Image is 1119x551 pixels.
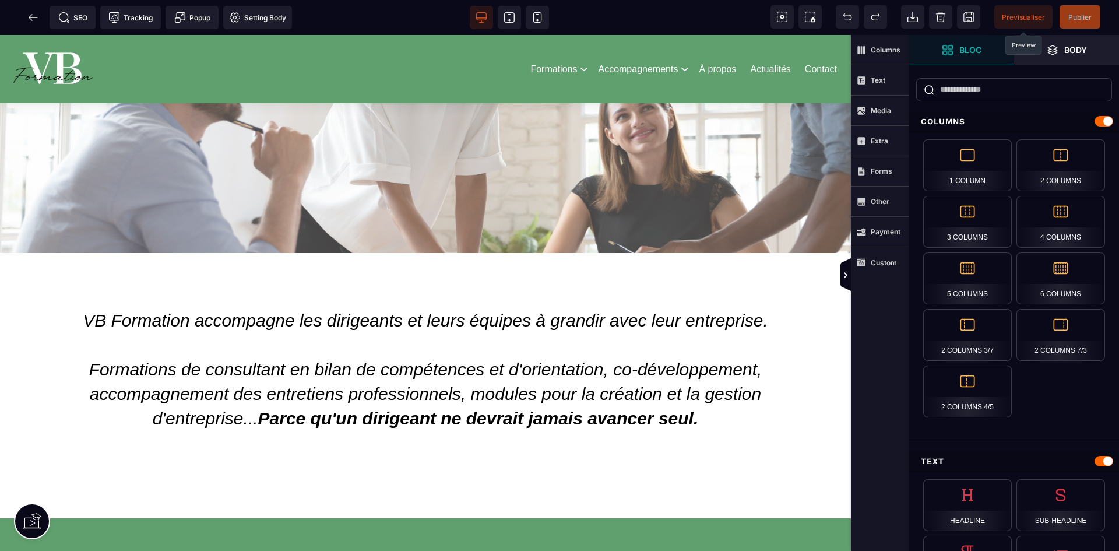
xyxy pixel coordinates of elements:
div: 2 Columns 3/7 [923,309,1012,361]
strong: Forms [871,167,892,176]
strong: Extra [871,136,888,145]
div: 4 Columns [1016,196,1105,248]
div: 2 Columns 4/5 [923,366,1012,417]
div: 2 Columns [1016,139,1105,191]
strong: Custom [871,258,897,267]
a: Actualités [750,27,790,42]
span: Publier [1068,13,1092,22]
div: Text [909,451,1119,472]
a: Formations [530,27,577,42]
div: 6 Columns [1016,252,1105,304]
span: Previsualiser [1002,13,1045,22]
span: Popup [174,12,210,23]
div: 3 Columns [923,196,1012,248]
a: Contact [805,27,837,42]
strong: Bloc [959,45,981,54]
img: 86a4aa658127570b91344bfc39bbf4eb_Blanc_sur_fond_vert.png [10,5,97,63]
i: VB Formation accompagne les dirigeants et leurs équipes à grandir avec leur entreprise. Formation... [83,276,768,393]
span: Setting Body [229,12,286,23]
span: Open Blocks [909,35,1014,65]
div: Sub-Headline [1016,479,1105,531]
strong: Body [1064,45,1087,54]
span: Screenshot [798,5,822,29]
span: SEO [58,12,87,23]
span: Preview [994,5,1053,29]
div: 5 Columns [923,252,1012,304]
div: Columns [909,111,1119,132]
strong: Other [871,197,889,206]
span: View components [770,5,794,29]
strong: Payment [871,227,900,236]
div: Headline [923,479,1012,531]
a: Accompagnements [598,27,678,42]
span: Tracking [108,12,153,23]
span: Open Layer Manager [1014,35,1119,65]
div: 2 Columns 7/3 [1016,309,1105,361]
strong: Columns [871,45,900,54]
a: À propos [699,27,736,42]
strong: Media [871,106,891,115]
strong: Text [871,76,885,85]
b: Parce qu'un dirigeant ne devrait jamais avancer seul. [258,374,699,393]
div: 1 Column [923,139,1012,191]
